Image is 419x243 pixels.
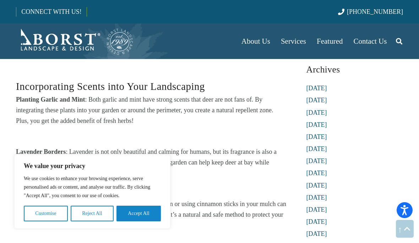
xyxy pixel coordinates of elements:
[24,162,161,170] p: We value your privacy
[348,23,392,59] a: Contact Us
[24,206,68,221] button: Customise
[16,96,85,103] strong: Planting Garlic and Mint
[306,157,327,164] a: [DATE]
[241,37,270,45] span: About Us
[116,206,161,221] button: Accept All
[306,109,327,116] a: [DATE]
[16,148,66,155] strong: Lavender Borders
[306,169,327,177] a: [DATE]
[392,32,406,50] a: Search
[306,230,327,237] a: [DATE]
[16,3,86,20] a: CONNECT WITH US!
[24,174,161,200] p: We use cookies to enhance your browsing experience, serve personalised ads or content, and analys...
[306,145,327,152] a: [DATE]
[306,121,327,128] a: [DATE]
[276,23,311,59] a: Services
[306,133,327,140] a: [DATE]
[306,206,327,213] a: [DATE]
[16,27,134,55] a: Borst-Logo
[396,220,414,238] a: Back to top
[306,218,327,225] a: [DATE]
[347,8,403,15] span: [PHONE_NUMBER]
[306,61,403,77] h3: Archives
[317,37,343,45] span: Featured
[306,194,327,201] a: [DATE]
[281,37,306,45] span: Services
[16,79,287,94] h3: Incorporating Scents into Your Landscaping
[16,146,287,178] p: : Lavender is not only beautiful and calming for humans, but its fragrance is also a deterrent to...
[71,206,114,221] button: Reject All
[16,94,287,126] p: : Both garlic and mint have strong scents that deer are not fans of. By integrating these plants ...
[354,37,387,45] span: Contact Us
[338,8,403,15] a: [PHONE_NUMBER]
[236,23,276,59] a: About Us
[306,182,327,189] a: [DATE]
[306,97,327,104] a: [DATE]
[306,85,327,92] a: [DATE]
[311,23,348,59] a: Featured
